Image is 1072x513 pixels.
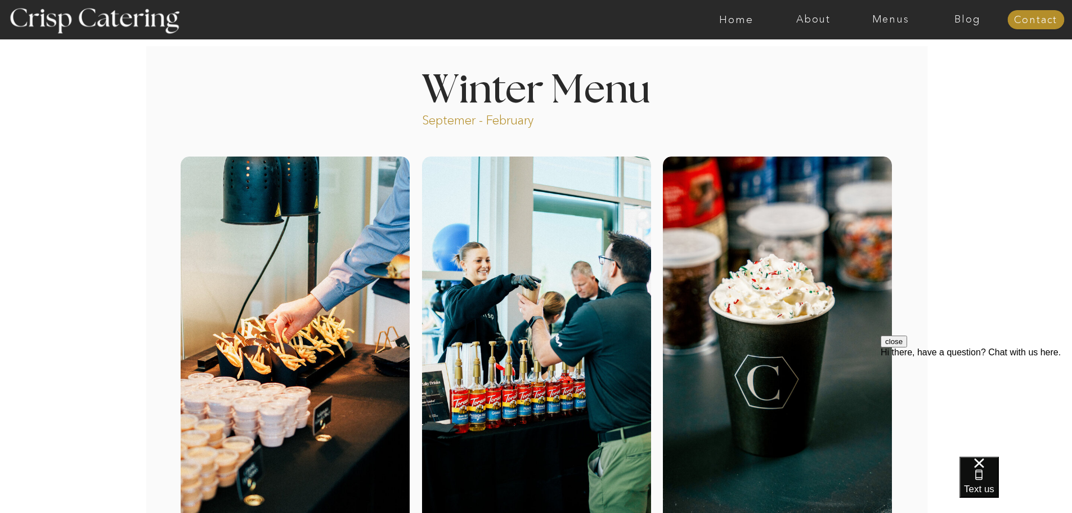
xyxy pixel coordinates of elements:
[775,14,852,25] a: About
[380,71,693,104] h1: Winter Menu
[929,14,1006,25] a: Blog
[852,14,929,25] a: Menus
[881,336,1072,471] iframe: podium webchat widget prompt
[698,14,775,25] a: Home
[422,112,577,125] p: Septemer - February
[959,457,1072,513] iframe: podium webchat widget bubble
[1007,15,1064,26] a: Contact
